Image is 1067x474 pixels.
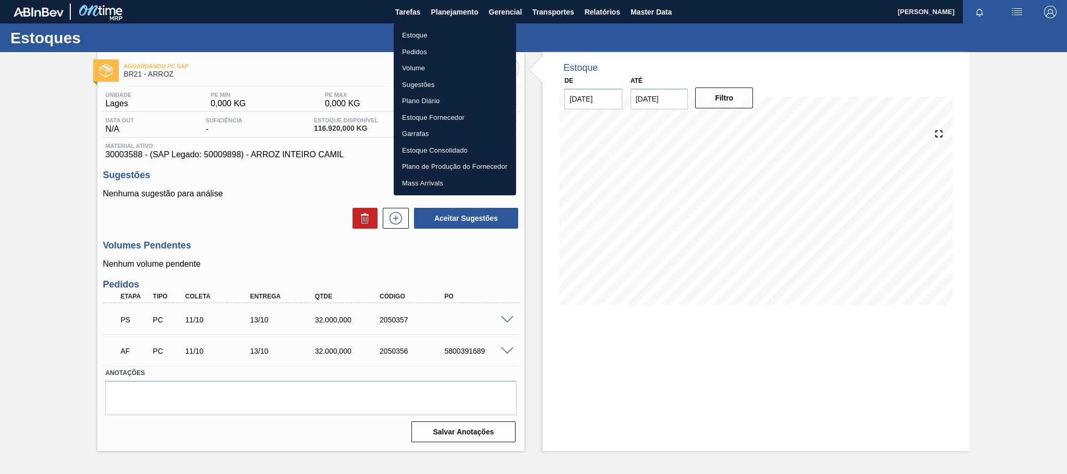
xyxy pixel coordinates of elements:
a: Volume [394,60,516,77]
a: Garrafas [394,126,516,142]
a: Plano de Produção do Fornecedor [394,158,516,175]
a: Pedidos [394,44,516,60]
a: Estoque Fornecedor [394,109,516,126]
a: Mass Arrivals [394,175,516,192]
a: Plano Diário [394,93,516,109]
a: Sugestões [394,77,516,93]
a: Estoque [394,27,516,44]
a: Estoque Consolidado [394,142,516,159]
